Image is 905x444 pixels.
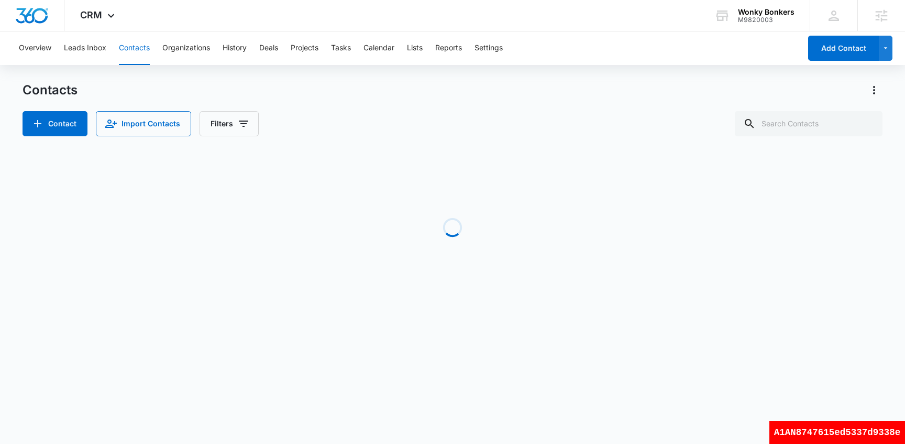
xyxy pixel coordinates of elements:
[866,82,882,99] button: Actions
[162,31,210,65] button: Organizations
[735,111,882,136] input: Search Contacts
[738,8,794,16] div: account name
[363,31,394,65] button: Calendar
[23,82,78,98] h1: Contacts
[80,9,102,20] span: CRM
[331,31,351,65] button: Tasks
[291,31,318,65] button: Projects
[435,31,462,65] button: Reports
[738,16,794,24] div: account id
[769,421,905,444] div: A1AN8747615ed5337d9338e
[23,111,87,136] button: Add Contact
[19,31,51,65] button: Overview
[96,111,191,136] button: Import Contacts
[474,31,503,65] button: Settings
[407,31,423,65] button: Lists
[64,31,106,65] button: Leads Inbox
[223,31,247,65] button: History
[119,31,150,65] button: Contacts
[200,111,259,136] button: Filters
[259,31,278,65] button: Deals
[808,36,879,61] button: Add Contact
